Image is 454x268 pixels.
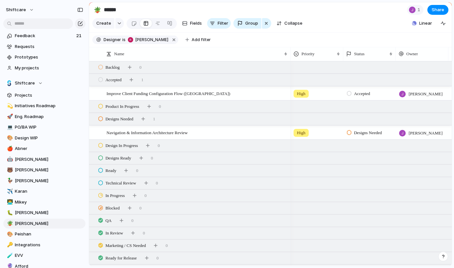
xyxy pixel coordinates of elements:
a: 🐛[PERSON_NAME] [3,208,85,218]
span: Eng. Roadmap [15,113,83,120]
a: Feedback21 [3,31,85,41]
div: 👨‍💻 [7,198,12,206]
button: 🦆 [6,178,12,184]
span: 0 [136,167,138,174]
span: High [297,130,305,136]
div: 🧪EVV [3,251,85,260]
span: Initiatives Roadmap [15,103,83,109]
span: 0 [139,205,142,211]
span: 0 [166,242,168,249]
span: 1 [418,7,422,13]
a: Requests [3,42,85,52]
button: [PERSON_NAME] [126,36,170,43]
span: [PERSON_NAME] [135,37,168,43]
div: 🦆 [7,177,12,184]
span: [PERSON_NAME] [15,209,83,216]
span: EVV [15,252,83,259]
button: Share [427,5,448,15]
div: 🎨 [7,134,12,142]
span: [PERSON_NAME] [409,91,442,97]
span: Filter [218,20,228,27]
span: Design In Progress [106,142,138,149]
span: Designs Needed [354,130,382,136]
span: High [297,90,305,97]
span: Group [245,20,258,27]
a: 🐻[PERSON_NAME] [3,165,85,175]
span: Accepted [106,77,122,83]
span: Status [354,51,365,57]
span: Designs Needed [106,116,133,122]
a: 🎨Design WIP [3,133,85,143]
div: ✈️ [7,188,12,195]
span: Name [114,51,124,57]
span: [PERSON_NAME] [15,156,83,163]
span: Mikey [15,199,83,206]
span: 0 [156,180,158,186]
span: [PERSON_NAME] [409,130,442,136]
span: Add filter [192,37,211,43]
span: Ready [106,167,116,174]
span: Karan [15,188,83,195]
button: 🪴 [6,220,12,227]
div: 🚀 [7,113,12,120]
span: 0 [159,103,161,110]
button: 🎨 [6,135,12,141]
a: 🪴[PERSON_NAME] [3,219,85,229]
div: 🤖 [7,156,12,163]
span: [PERSON_NAME] [15,178,83,184]
span: 0 [145,192,147,199]
a: 🎨Peishan [3,229,85,239]
div: 🎨 [7,231,12,238]
span: Abner [15,145,83,152]
div: ✈️Karan [3,186,85,196]
button: 👨‍💻 [6,199,12,206]
div: 🐛 [7,209,12,217]
span: In Progress [106,192,125,199]
button: Filter [207,18,231,29]
span: Collapse [284,20,302,27]
a: 💻PO/BA WIP [3,122,85,132]
span: Marketing / CS Needed [106,242,146,249]
a: 🤖[PERSON_NAME] [3,155,85,164]
button: 🍎 [6,145,12,152]
button: 💻 [6,124,12,131]
span: Ready for Release [106,255,137,261]
a: Projects [3,90,85,100]
a: 🍎Abner [3,144,85,154]
span: Owner [406,51,418,57]
span: My projects [15,65,83,71]
a: 🦆[PERSON_NAME] [3,176,85,186]
span: Share [432,7,444,13]
button: 🚀 [6,113,12,120]
button: 🔑 [6,242,12,248]
span: Shiftcare [15,80,35,86]
button: 🐻 [6,167,12,173]
a: My projects [3,63,85,73]
span: 0 [143,230,145,236]
span: Priority [301,51,315,57]
button: Fields [179,18,204,29]
span: Fields [190,20,202,27]
div: 🍎 [7,145,12,153]
span: Linear [419,20,432,27]
button: Create [92,18,114,29]
span: Prototypes [15,54,83,61]
span: Create [96,20,111,27]
span: [PERSON_NAME] [15,220,83,227]
span: Backlog [106,64,120,71]
span: In Review [106,230,123,236]
span: PO/BA WIP [15,124,83,131]
span: QA [106,217,112,224]
span: [PERSON_NAME] [15,167,83,173]
button: 💫 [6,103,12,109]
button: is [121,36,127,43]
button: ✈️ [6,188,12,195]
span: 21 [76,33,83,39]
span: Technical Review [106,180,136,186]
div: 👨‍💻Mikey [3,197,85,207]
button: Shiftcare [3,78,85,88]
